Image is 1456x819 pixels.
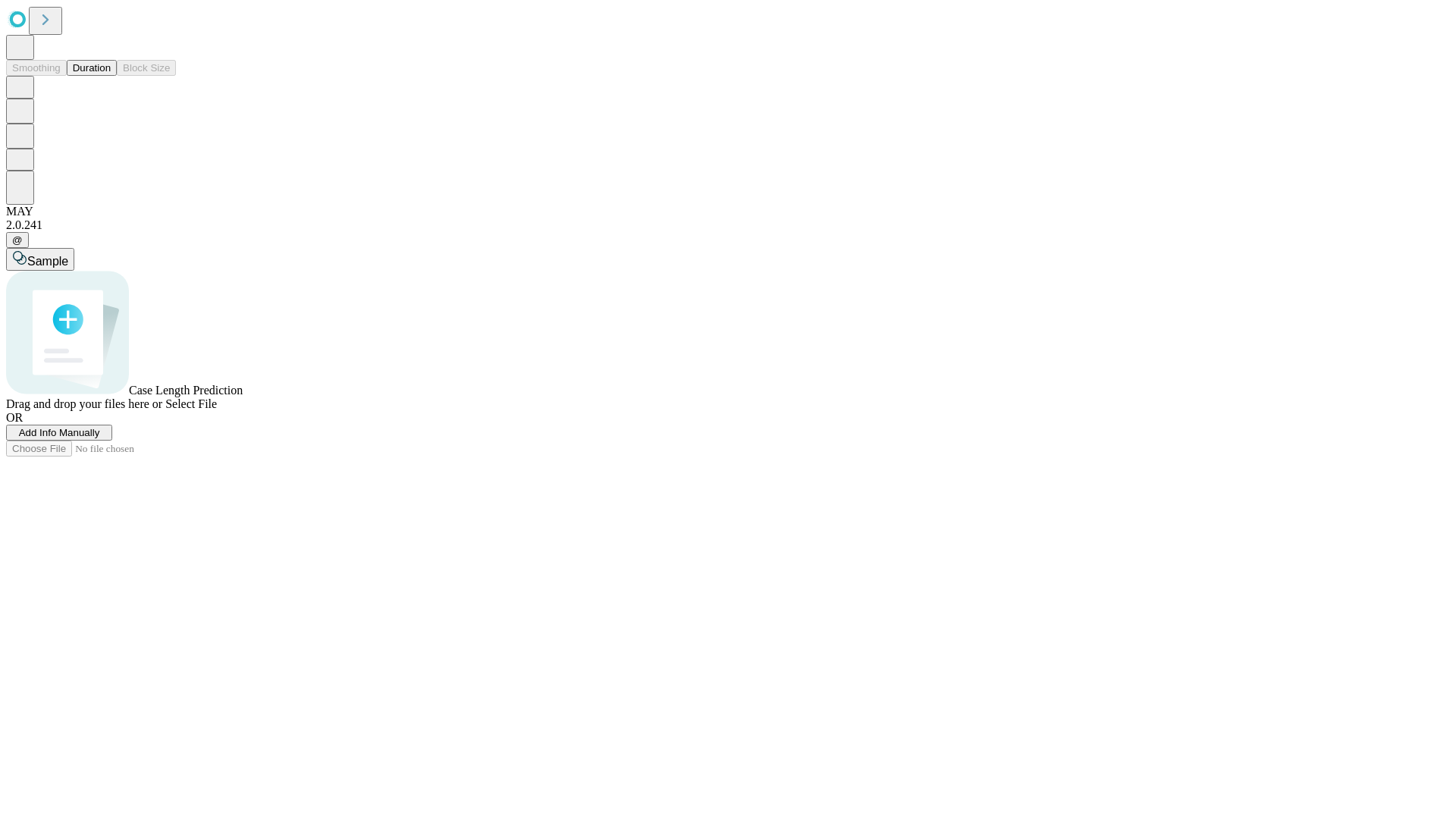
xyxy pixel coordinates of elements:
[6,425,112,441] button: Add Info Manually
[27,255,68,268] span: Sample
[6,232,29,248] button: @
[6,411,23,424] span: OR
[117,60,176,76] button: Block Size
[129,384,243,397] span: Case Length Prediction
[12,234,23,246] span: @
[6,60,67,76] button: Smoothing
[6,248,74,271] button: Sample
[19,427,100,438] span: Add Info Manually
[6,205,1450,218] div: MAY
[165,397,217,410] span: Select File
[6,397,162,410] span: Drag and drop your files here or
[6,218,1450,232] div: 2.0.241
[67,60,117,76] button: Duration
